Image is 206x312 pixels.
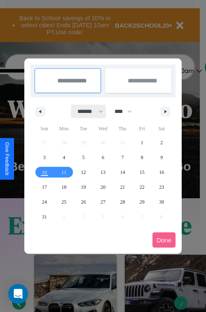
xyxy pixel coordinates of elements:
[42,165,47,180] span: 10
[54,150,73,165] button: 4
[140,180,145,195] span: 22
[54,165,73,180] button: 11
[152,180,171,195] button: 23
[152,150,171,165] button: 9
[74,195,93,209] button: 26
[102,150,104,165] span: 6
[113,195,132,209] button: 28
[113,165,132,180] button: 14
[132,180,152,195] button: 22
[61,165,66,180] span: 11
[93,180,112,195] button: 20
[4,142,10,176] div: Give Feedback
[141,150,143,165] span: 8
[35,180,54,195] button: 17
[160,150,163,165] span: 9
[74,122,93,135] span: Tue
[152,135,171,150] button: 2
[159,180,164,195] span: 23
[54,195,73,209] button: 25
[120,195,125,209] span: 28
[82,150,85,165] span: 5
[132,195,152,209] button: 29
[140,195,145,209] span: 29
[74,180,93,195] button: 19
[152,195,171,209] button: 30
[35,122,54,135] span: Sun
[120,180,125,195] span: 21
[152,122,171,135] span: Sat
[159,165,164,180] span: 16
[101,195,105,209] span: 27
[132,165,152,180] button: 15
[93,122,112,135] span: Wed
[152,165,171,180] button: 16
[160,135,163,150] span: 2
[132,122,152,135] span: Fri
[61,180,66,195] span: 18
[35,165,54,180] button: 10
[113,122,132,135] span: Thu
[74,165,93,180] button: 12
[141,135,143,150] span: 1
[54,122,73,135] span: Mon
[54,180,73,195] button: 18
[35,150,54,165] button: 3
[81,165,86,180] span: 12
[63,150,65,165] span: 4
[132,135,152,150] button: 1
[74,150,93,165] button: 5
[121,150,124,165] span: 7
[93,165,112,180] button: 13
[61,195,66,209] span: 25
[152,232,176,248] button: Done
[81,180,86,195] span: 19
[140,165,145,180] span: 15
[113,150,132,165] button: 7
[93,195,112,209] button: 27
[35,209,54,224] button: 31
[159,195,164,209] span: 30
[81,195,86,209] span: 26
[101,165,105,180] span: 13
[93,150,112,165] button: 6
[35,195,54,209] button: 24
[42,180,47,195] span: 17
[42,209,47,224] span: 31
[120,165,125,180] span: 14
[101,180,105,195] span: 20
[42,195,47,209] span: 24
[8,284,28,304] div: Open Intercom Messenger
[43,150,46,165] span: 3
[132,150,152,165] button: 8
[113,180,132,195] button: 21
